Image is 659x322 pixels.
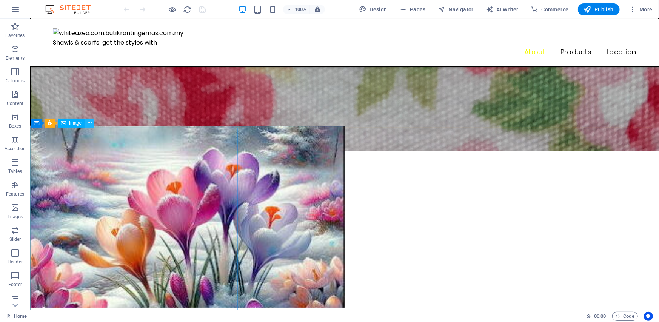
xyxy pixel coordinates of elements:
button: 100% [283,5,310,14]
button: Publish [578,3,620,15]
p: Slider [9,236,21,242]
button: Commerce [528,3,572,15]
span: Code [616,312,634,321]
span: 00 00 [594,312,606,321]
span: Design [359,6,387,13]
button: Design [356,3,390,15]
p: Footer [8,282,22,288]
p: Tables [8,168,22,174]
p: Header [8,259,23,265]
p: Images [8,214,23,220]
span: More [629,6,653,13]
h6: 100% [294,5,306,14]
button: More [626,3,656,15]
h6: Session time [586,312,606,321]
button: AI Writer [483,3,522,15]
button: Pages [396,3,429,15]
p: Accordion [5,146,26,152]
i: On resize automatically adjust zoom level to fit chosen device. [314,6,321,13]
i: Reload page [183,5,192,14]
span: Pages [399,6,426,13]
span: Image [69,121,82,125]
p: Columns [6,78,25,84]
p: Content [7,100,23,106]
button: Navigator [435,3,477,15]
span: Publish [584,6,614,13]
p: Features [6,191,24,197]
button: Usercentrics [644,312,653,321]
p: Elements [6,55,25,61]
span: Commerce [531,6,569,13]
p: Favorites [5,32,25,39]
button: Click here to leave preview mode and continue editing [168,5,177,14]
span: : [599,313,600,319]
span: AI Writer [486,6,519,13]
button: reload [183,5,192,14]
a: Click to cancel selection. Double-click to open Pages [6,312,27,321]
p: Boxes [9,123,22,129]
div: Design (Ctrl+Alt+Y) [356,3,390,15]
span: Navigator [438,6,474,13]
img: Editor Logo [43,5,100,14]
button: Code [612,312,638,321]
